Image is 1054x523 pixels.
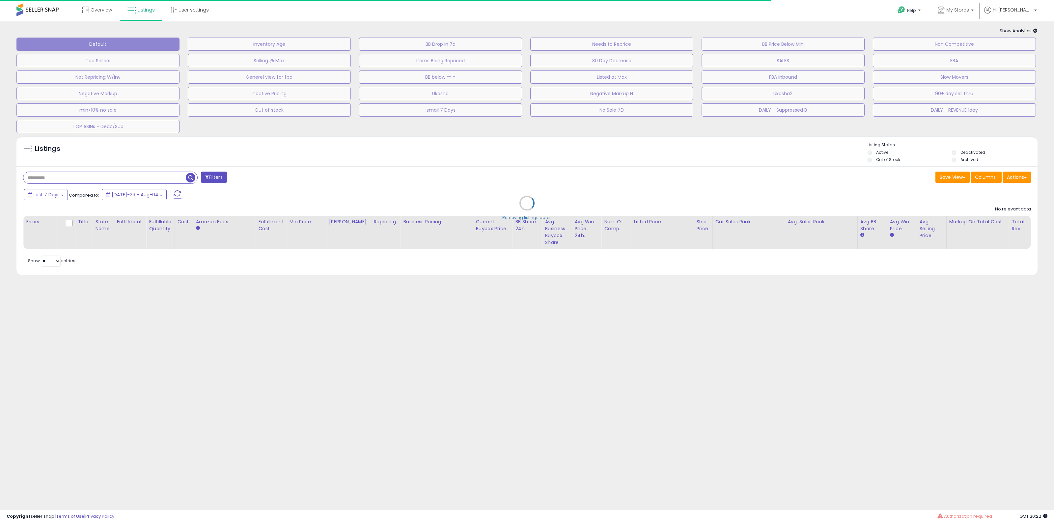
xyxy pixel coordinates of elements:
button: BB Drop in 7d [359,38,522,51]
button: Ukasha2 [702,87,865,100]
button: Top Sellers [16,54,180,67]
a: Help [892,1,927,21]
button: Non Competitive [873,38,1036,51]
button: Inactive Pricing [188,87,351,100]
span: Show Analytics [1000,28,1038,34]
button: Selling @ Max [188,54,351,67]
i: Get Help [897,6,905,14]
button: Ismail 7 Days [359,103,522,117]
button: 90+ day sell thru [873,87,1036,100]
button: 30 Day Decrease [530,54,693,67]
span: Help [907,8,916,13]
span: Overview [91,7,112,13]
button: FBA Inbound [702,70,865,84]
button: BB below min [359,70,522,84]
span: My Stores [946,7,969,13]
button: Default [16,38,180,51]
button: DAILY - Suppressed B [702,103,865,117]
button: DAILY - REVENUE 1day [873,103,1036,117]
button: FBA [873,54,1036,67]
button: Out of stock [188,103,351,117]
button: Needs to Reprice [530,38,693,51]
button: Listed at Max [530,70,693,84]
button: SALES [702,54,865,67]
span: Listings [138,7,155,13]
button: Negative Markup N [530,87,693,100]
button: BB Price Below Min [702,38,865,51]
button: Items Being Repriced [359,54,522,67]
button: TOP ASINs - Deac/Sup [16,120,180,133]
div: Retrieving listings data.. [502,215,552,221]
button: Negative Markup [16,87,180,100]
button: Generel view for fba [188,70,351,84]
button: Inventory Age [188,38,351,51]
span: Hi [PERSON_NAME] [993,7,1032,13]
button: Ukasha [359,87,522,100]
button: min>10% no sale [16,103,180,117]
a: Hi [PERSON_NAME] [984,7,1037,21]
button: Not Repricing W/Inv [16,70,180,84]
button: Slow Movers [873,70,1036,84]
button: No Sale 7D [530,103,693,117]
